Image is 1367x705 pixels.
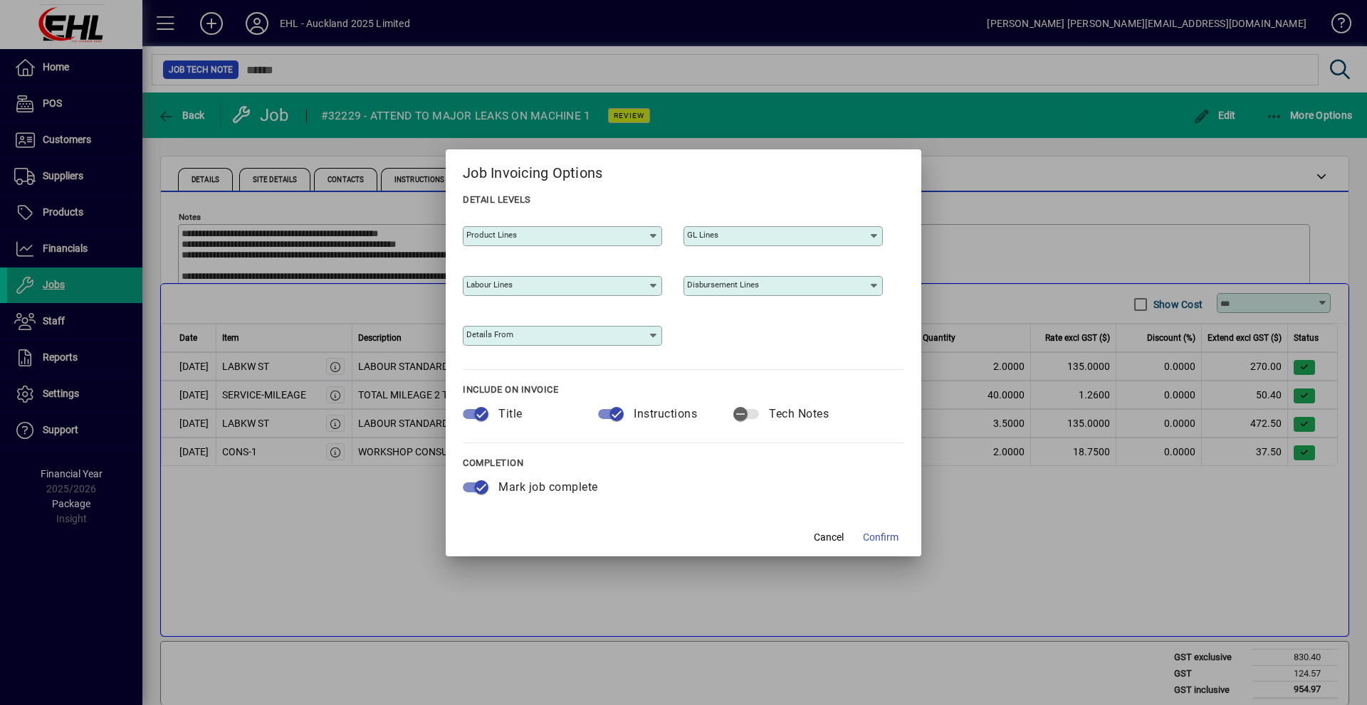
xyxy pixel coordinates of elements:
button: Cancel [806,525,852,551]
h2: Job Invoicing Options [446,149,921,191]
mat-label: Details From [466,329,513,339]
mat-label: GL Lines [687,230,718,240]
mat-label: Product Lines [466,230,517,240]
span: Confirm [863,530,899,545]
div: INCLUDE ON INVOICE [463,381,904,398]
div: DETAIL LEVELS [463,191,904,208]
div: COMPLETION [463,455,904,472]
span: Cancel [814,530,844,545]
span: Instructions [634,407,697,420]
span: Title [498,407,523,420]
button: Confirm [857,525,904,551]
span: Mark job complete [498,480,598,494]
mat-label: Disbursement Lines [687,280,759,290]
span: Tech Notes [769,407,829,420]
mat-label: Labour Lines [466,280,513,290]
